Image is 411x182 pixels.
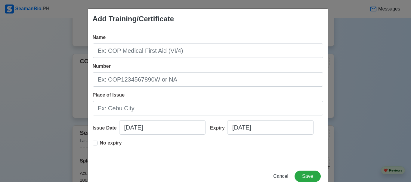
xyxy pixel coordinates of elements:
[93,92,125,97] span: Place of Issue
[93,43,323,58] input: Ex: COP Medical First Aid (VI/4)
[93,64,111,69] span: Number
[295,171,320,182] button: Save
[100,139,122,147] p: No expiry
[269,171,292,182] button: Cancel
[93,13,174,24] div: Add Training/Certificate
[273,174,288,179] span: Cancel
[93,124,119,132] div: Issue Date
[93,35,106,40] span: Name
[93,72,323,87] input: Ex: COP1234567890W or NA
[93,101,323,115] input: Ex: Cebu City
[210,124,227,132] div: Expiry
